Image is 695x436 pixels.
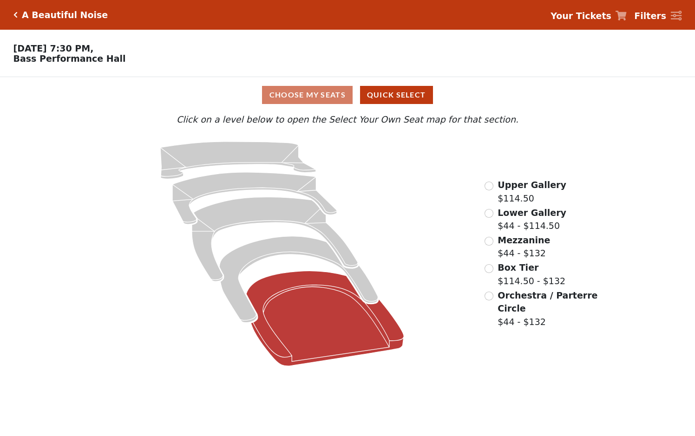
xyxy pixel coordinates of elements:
[498,261,565,287] label: $114.50 - $132
[498,235,550,245] span: Mezzanine
[172,172,337,224] path: Lower Gallery - Seats Available: 43
[498,180,566,190] span: Upper Gallery
[498,178,566,205] label: $114.50
[551,11,611,21] strong: Your Tickets
[160,142,316,179] path: Upper Gallery - Seats Available: 275
[93,113,602,126] p: Click on a level below to open the Select Your Own Seat map for that section.
[498,289,599,329] label: $44 - $132
[498,208,566,218] span: Lower Gallery
[13,12,18,18] a: Click here to go back to filters
[498,234,550,260] label: $44 - $132
[498,206,566,233] label: $44 - $114.50
[634,9,682,23] a: Filters
[551,9,627,23] a: Your Tickets
[360,86,433,104] button: Quick Select
[498,290,597,314] span: Orchestra / Parterre Circle
[22,10,108,20] h5: A Beautiful Noise
[247,271,405,366] path: Orchestra / Parterre Circle - Seats Available: 14
[634,11,666,21] strong: Filters
[498,262,538,273] span: Box Tier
